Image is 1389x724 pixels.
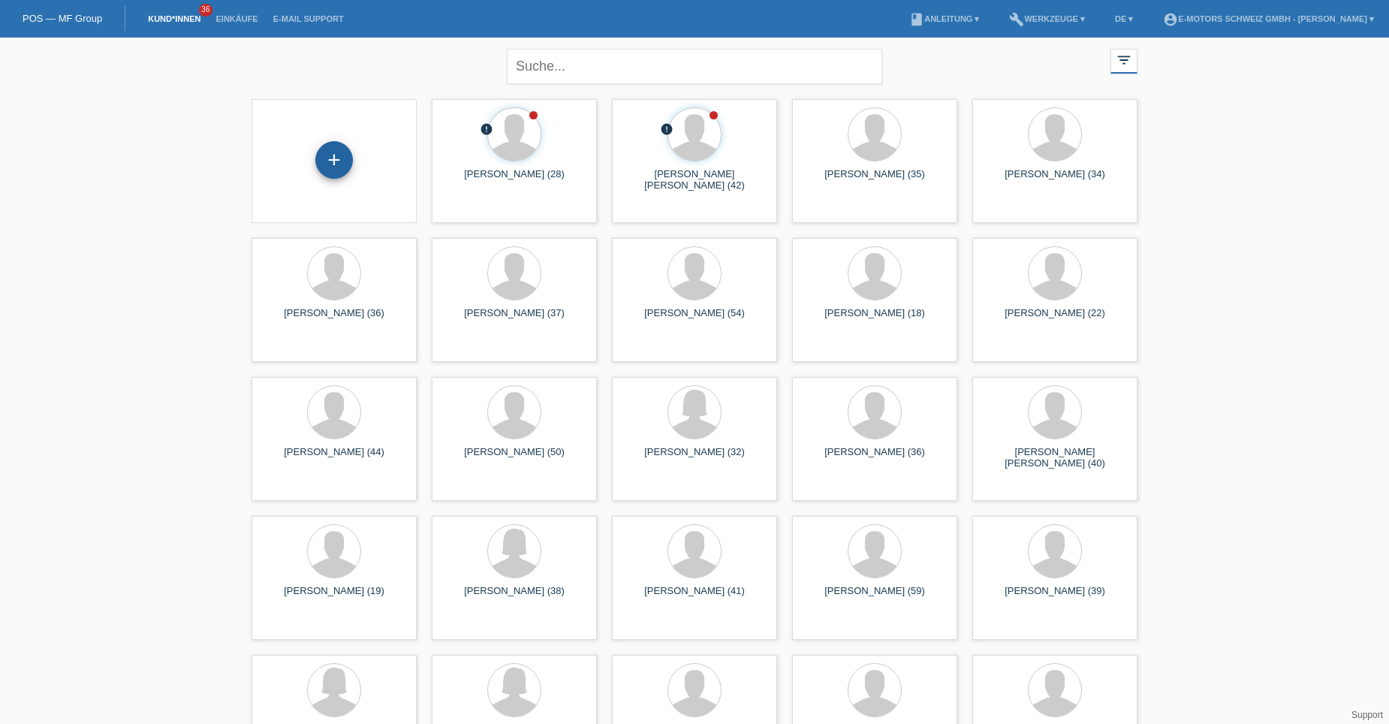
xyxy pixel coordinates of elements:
div: [PERSON_NAME] (59) [804,585,945,609]
div: [PERSON_NAME] (38) [444,585,585,609]
div: [PERSON_NAME] (54) [624,307,765,331]
div: [PERSON_NAME] (50) [444,446,585,470]
div: [PERSON_NAME] (37) [444,307,585,331]
div: [PERSON_NAME] (18) [804,307,945,331]
div: [PERSON_NAME] (36) [264,307,405,331]
a: POS — MF Group [23,13,102,24]
i: account_circle [1163,12,1178,27]
i: filter_list [1116,52,1132,68]
a: Support [1351,710,1383,720]
a: Kund*innen [140,14,208,23]
i: error [660,122,673,136]
div: [PERSON_NAME] (44) [264,446,405,470]
div: Unbestätigt, in Bearbeitung [660,122,673,138]
div: [PERSON_NAME] (28) [444,168,585,192]
div: [PERSON_NAME] [PERSON_NAME] (42) [624,168,765,192]
div: [PERSON_NAME] [PERSON_NAME] (40) [984,446,1125,470]
div: [PERSON_NAME] (19) [264,585,405,609]
div: [PERSON_NAME] (36) [804,446,945,470]
div: [PERSON_NAME] (34) [984,168,1125,192]
a: bookAnleitung ▾ [902,14,987,23]
i: build [1009,12,1024,27]
a: Einkäufe [208,14,265,23]
input: Suche... [507,49,882,84]
a: DE ▾ [1107,14,1140,23]
i: book [909,12,924,27]
a: buildWerkzeuge ▾ [1002,14,1092,23]
a: account_circleE-Motors Schweiz GmbH - [PERSON_NAME] ▾ [1155,14,1381,23]
div: [PERSON_NAME] (39) [984,585,1125,609]
div: Unbestätigt, in Bearbeitung [480,122,493,138]
a: E-Mail Support [266,14,351,23]
div: [PERSON_NAME] (35) [804,168,945,192]
div: [PERSON_NAME] (41) [624,585,765,609]
span: 36 [199,4,212,17]
div: [PERSON_NAME] (22) [984,307,1125,331]
div: Kund*in hinzufügen [316,147,352,173]
i: error [480,122,493,136]
div: [PERSON_NAME] (32) [624,446,765,470]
